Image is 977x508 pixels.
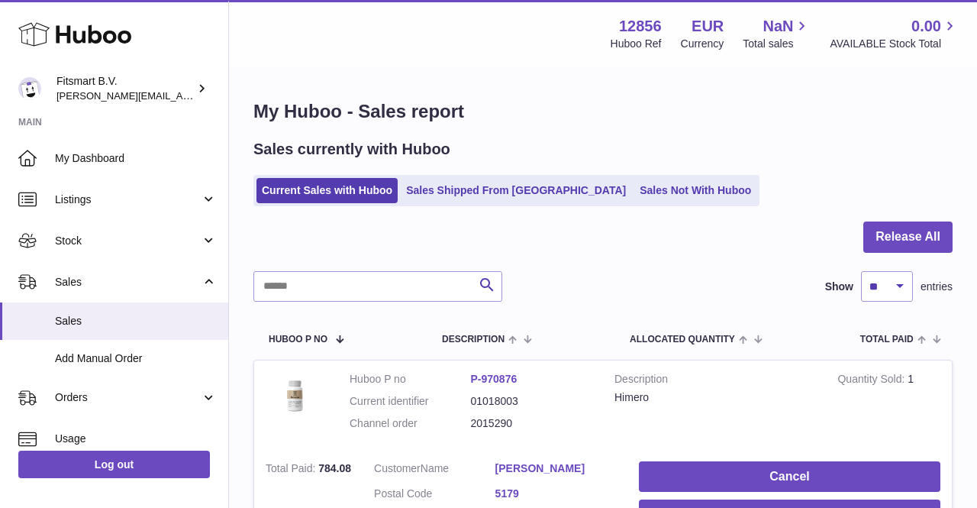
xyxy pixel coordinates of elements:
a: Current Sales with Huboo [256,178,398,203]
a: P-970876 [471,373,518,385]
span: entries [921,280,953,294]
span: Huboo P no [269,335,327,345]
strong: Total Paid [266,462,318,478]
a: Log out [18,451,210,478]
a: NaN Total sales [743,16,811,51]
dt: Current identifier [350,394,471,409]
span: Sales [55,314,217,328]
span: NaN [763,16,793,37]
span: Add Manual Order [55,351,217,366]
button: Release All [863,222,953,253]
dt: Name [374,461,495,480]
button: Cancel [639,461,940,493]
dt: Huboo P no [350,372,471,387]
a: Sales Shipped From [GEOGRAPHIC_DATA] [401,178,631,203]
dd: 2015290 [471,416,592,431]
strong: EUR [692,16,724,37]
h1: My Huboo - Sales report [253,99,953,124]
span: Sales [55,275,201,290]
span: 0.00 [911,16,941,37]
dt: Postal Code [374,487,495,505]
span: Description [442,335,505,345]
img: jonathan@leaderoo.com [18,77,41,100]
span: ALLOCATED Quantity [630,335,735,345]
a: [PERSON_NAME] [495,461,617,476]
div: Fitsmart B.V. [56,74,194,103]
h2: Sales currently with Huboo [253,139,450,160]
a: Sales Not With Huboo [634,178,756,203]
div: Himero [614,390,814,405]
img: 128561711358723.png [266,372,327,417]
span: Total paid [860,335,914,345]
strong: Quantity Sold [837,373,908,389]
dt: Channel order [350,416,471,431]
strong: Description [614,372,814,390]
a: 0.00 AVAILABLE Stock Total [830,16,959,51]
span: AVAILABLE Stock Total [830,37,959,51]
a: 5179 [495,487,617,501]
span: [PERSON_NAME][EMAIL_ADDRESS][DOMAIN_NAME] [56,89,306,102]
label: Show [825,280,853,294]
span: Usage [55,432,217,446]
span: Total sales [743,37,811,51]
strong: 12856 [619,16,662,37]
span: Listings [55,193,201,207]
div: Huboo Ref [611,37,662,51]
div: Currency [681,37,724,51]
span: 784.08 [318,462,351,474]
span: Customer [374,462,421,474]
span: Orders [55,390,201,405]
td: 1 [826,361,952,450]
span: My Dashboard [55,151,217,166]
span: Stock [55,234,201,248]
dd: 01018003 [471,394,592,409]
